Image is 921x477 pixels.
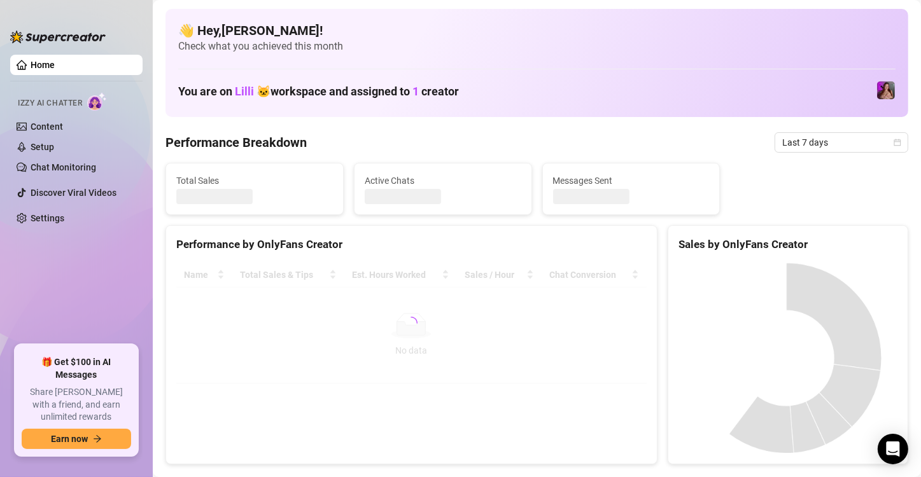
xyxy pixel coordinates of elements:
[405,317,418,329] span: loading
[553,174,710,188] span: Messages Sent
[176,174,333,188] span: Total Sales
[22,386,131,424] span: Share [PERSON_NAME] with a friend, and earn unlimited rewards
[176,236,647,253] div: Performance by OnlyFans Creator
[235,85,271,98] span: Lilli 🐱
[10,31,106,43] img: logo-BBDzfeDw.svg
[22,356,131,381] span: 🎁 Get $100 in AI Messages
[31,60,55,70] a: Home
[412,85,419,98] span: 1
[22,429,131,449] button: Earn nowarrow-right
[894,139,901,146] span: calendar
[878,434,908,464] div: Open Intercom Messenger
[31,213,64,223] a: Settings
[87,92,107,111] img: AI Chatter
[31,142,54,152] a: Setup
[178,39,896,53] span: Check what you achieved this month
[178,22,896,39] h4: 👋 Hey, [PERSON_NAME] !
[678,236,897,253] div: Sales by OnlyFans Creator
[51,434,88,444] span: Earn now
[782,133,901,152] span: Last 7 days
[31,188,116,198] a: Discover Viral Videos
[31,121,63,132] a: Content
[165,134,307,151] h4: Performance Breakdown
[178,85,459,99] h1: You are on workspace and assigned to creator
[18,97,82,109] span: Izzy AI Chatter
[31,162,96,172] a: Chat Monitoring
[93,434,102,443] span: arrow-right
[365,174,521,188] span: Active Chats
[877,81,895,99] img: allison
